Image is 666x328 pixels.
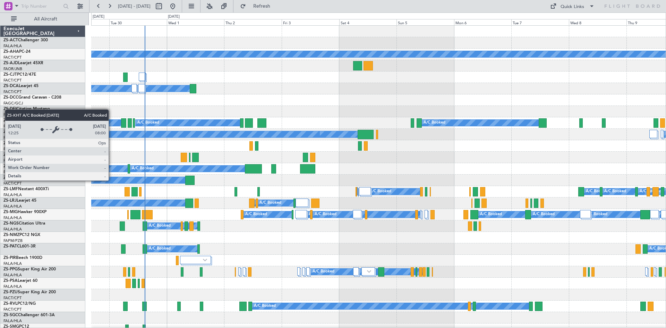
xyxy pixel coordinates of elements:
a: ZS-CJTPC12/47E [3,73,36,77]
a: ZS-KATPC-24 [3,153,29,157]
a: ZS-DCCGrand Caravan - C208 [3,95,61,100]
div: A/C Booked [315,209,336,220]
div: A/C Booked [369,186,391,197]
div: [DATE] [168,14,180,20]
div: A/C Booked [640,186,661,197]
div: A/C Booked [132,163,154,174]
div: A/C Booked [83,175,105,185]
a: ZS-ERSPC12 [3,118,27,123]
img: arrow-gray.svg [367,270,371,273]
span: [DATE] - [DATE] [118,3,151,9]
a: FACT/CPT [3,55,22,60]
a: FACT/CPT [3,158,22,163]
a: FALA/HLA [3,192,22,197]
span: ZS-AJD [3,61,18,65]
a: ZS-PIRBeech 1900D [3,256,42,260]
div: Sat 4 [339,19,397,25]
a: FACT/CPT [3,78,22,83]
div: Sun 5 [396,19,454,25]
a: FAPM/PZB [3,238,23,243]
span: ZS-PIR [3,256,16,260]
a: ZS-FTGPC12 [3,141,28,145]
span: ZS-CJT [3,73,17,77]
div: Quick Links [561,3,584,10]
a: ZS-LMFNextant 400XTi [3,187,49,191]
input: Trip Number [21,1,61,11]
a: ZS-NMZPC12 NGX [3,233,40,237]
div: A/C Booked [533,209,555,220]
a: FAGC/GCJ [3,101,23,106]
span: ZS-KHT [3,176,18,180]
a: ZS-RVLPC12/NG [3,302,36,306]
a: ZS-AJDLearjet 45XR [3,61,43,65]
div: A/C Booked [254,301,276,311]
span: ZS-ERS [3,118,17,123]
span: ZS-DFI [3,107,16,111]
a: ZS-ACTChallenger 300 [3,38,48,42]
div: A/C Booked [586,186,608,197]
span: ZS-FCI [3,130,16,134]
a: ZS-NGSCitation Ultra [3,221,45,226]
div: A/C Booked [586,209,607,220]
a: FAOR/JNB [3,66,22,72]
a: ZS-PZUSuper King Air 200 [3,290,56,294]
a: FALA/HLA [3,43,22,49]
span: ZS-FTG [3,141,18,145]
div: A/C Booked [149,221,171,231]
div: Tue 30 [109,19,167,25]
div: Fri 3 [282,19,339,25]
span: ZS-DCC [3,95,18,100]
a: FACT/CPT [3,89,22,94]
a: ZS-DCALearjet 45 [3,84,39,88]
a: FALA/HLA [3,112,22,117]
a: FACT/CPT [3,124,22,129]
span: Refresh [247,4,276,9]
a: FACT/CPT [3,146,22,152]
a: ZS-MIGHawker 900XP [3,210,46,214]
div: A/C Booked [309,209,331,220]
button: Refresh [237,1,279,12]
div: A/C Booked [259,198,281,208]
a: ZS-FCIFalcon 900EX [3,130,42,134]
a: ZS-LRJLearjet 45 [3,199,36,203]
a: FALA/HLA [3,135,22,140]
a: ZS-SGCChallenger 601-3A [3,313,55,317]
a: FALA/HLA [3,227,22,232]
a: FALA/HLA [3,169,22,175]
div: Wed 1 [167,19,224,25]
a: FALA/HLA [3,318,22,323]
a: FALA/HLA [3,272,22,278]
div: A/C Booked [313,267,334,277]
span: ZS-RVL [3,302,17,306]
a: ZS-KHTPC12/NG [3,176,36,180]
span: ZS-SGC [3,313,18,317]
a: FACT/CPT [3,307,22,312]
span: ZS-AHA [3,50,19,54]
a: ZS-[PERSON_NAME]Challenger 604 [3,164,74,168]
div: A/C Booked [480,209,502,220]
span: ZS-PZU [3,290,18,294]
span: ZS-PSA [3,279,18,283]
div: A/C Booked [137,118,159,128]
a: FALA/HLA [3,284,22,289]
a: FALA/HLA [3,261,22,266]
a: ZS-PPGSuper King Air 200 [3,267,56,271]
div: [DATE] [93,14,104,20]
a: ZS-DFICitation Mustang [3,107,50,111]
a: ZS-AHAPC-24 [3,50,31,54]
div: Tue 7 [511,19,569,25]
span: ZS-NGS [3,221,19,226]
span: ZS-ACT [3,38,18,42]
div: A/C Booked [149,244,171,254]
span: ZS-PPG [3,267,18,271]
img: arrow-gray.svg [203,259,207,261]
button: All Aircraft [8,14,75,25]
span: ZS-KAT [3,153,18,157]
span: ZS-MIG [3,210,18,214]
span: ZS-DCA [3,84,19,88]
a: ZS-PSALearjet 60 [3,279,37,283]
div: A/C Booked [245,209,267,220]
span: All Aircraft [18,17,73,22]
span: ZS-[PERSON_NAME] [3,164,44,168]
span: ZS-NMZ [3,233,19,237]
